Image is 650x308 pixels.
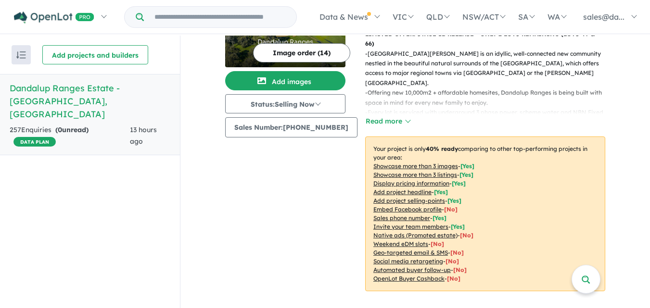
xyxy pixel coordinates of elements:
[365,88,613,108] p: - Offering new 10,000m2 + affordable homesites, Dandalup Ranges is being built with space in mind...
[447,275,460,282] span: [No]
[253,43,350,62] button: Image order (14)
[365,49,613,88] p: - [GEOGRAPHIC_DATA][PERSON_NAME] is an idyllic, well-connected new community nestled in the beaut...
[373,171,457,178] u: Showcase more than 3 listings
[42,45,148,64] button: Add projects and builders
[433,214,446,222] span: [ Yes ]
[450,249,464,256] span: [No]
[146,7,294,27] input: Try estate name, suburb, builder or developer
[365,116,410,127] button: Read more
[55,125,89,134] strong: ( unread)
[453,266,467,273] span: [No]
[447,197,461,204] span: [ Yes ]
[431,240,444,247] span: [No]
[444,206,458,213] span: [ No ]
[373,223,448,230] u: Invite your team members
[365,29,605,49] p: LIMITED OFFER: STAGE 1B RELEASE - ONLY 2 LOTS REMAINING (LOTS 49 & 66)
[373,162,458,170] u: Showcase more than 3 images
[13,137,56,147] span: DATA PLAN
[373,206,442,213] u: Embed Facebook profile
[225,71,345,90] button: Add images
[426,145,458,152] b: 40 % ready
[58,125,62,134] span: 0
[373,258,443,265] u: Social media retargeting
[14,12,94,24] img: Openlot PRO Logo White
[373,266,451,273] u: Automated buyer follow-up
[373,214,430,222] u: Sales phone number
[373,275,445,282] u: OpenLot Buyer Cashback
[225,94,345,113] button: Status:Selling Now
[10,82,170,121] h5: Dandalup Ranges Estate - [GEOGRAPHIC_DATA] , [GEOGRAPHIC_DATA]
[434,188,448,196] span: [ Yes ]
[225,117,357,137] button: Sales Number:[PHONE_NUMBER]
[446,258,459,265] span: [No]
[365,136,605,291] p: Your project is only comparing to other top-performing projects in your area: - - - - - - - - - -...
[452,180,466,187] span: [ Yes ]
[460,162,474,170] span: [ Yes ]
[373,249,448,256] u: Geo-targeted email & SMS
[373,240,428,247] u: Weekend eDM slots
[373,197,445,204] u: Add project selling-points
[130,125,157,146] span: 13 hours ago
[373,180,449,187] u: Display pricing information
[365,108,613,127] p: - Every lot is serviced with underground 3 phase power, scheme water and NBN Fixed Wireless Inter...
[373,188,432,196] u: Add project headline
[451,223,465,230] span: [ Yes ]
[16,51,26,59] img: sort.svg
[460,232,473,239] span: [No]
[10,124,130,148] div: 257 Enquir ies
[583,12,625,22] span: sales@da...
[373,232,458,239] u: Native ads (Promoted estate)
[459,171,473,178] span: [ Yes ]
